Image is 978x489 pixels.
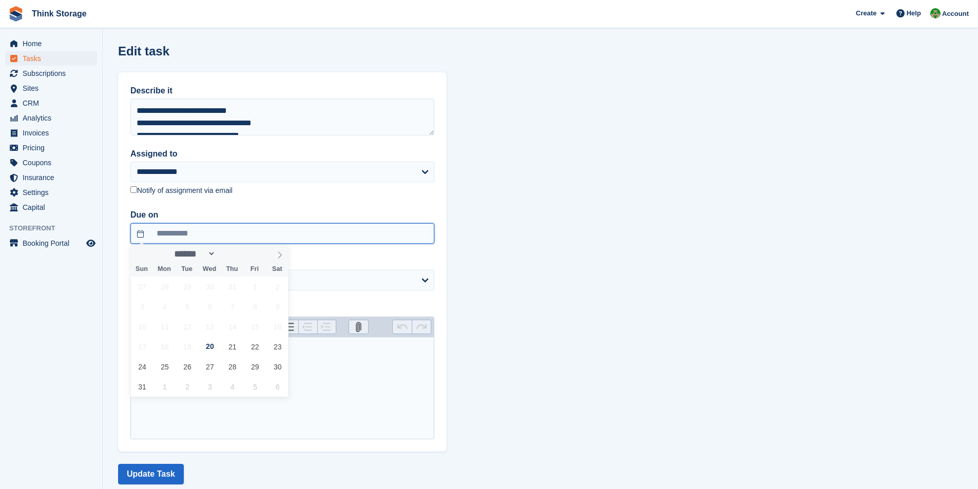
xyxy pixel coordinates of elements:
[8,6,24,22] img: stora-icon-8386f47178a22dfd0bd8f6a31ec36ba5ce8667c1dd55bd0f319d3a0aa187defe.svg
[245,337,265,357] span: August 22, 2025
[155,297,175,317] span: August 4, 2025
[23,51,84,66] span: Tasks
[23,81,84,95] span: Sites
[23,155,84,170] span: Coupons
[23,36,84,51] span: Home
[176,266,198,272] span: Tue
[200,317,220,337] span: August 13, 2025
[5,66,97,81] a: menu
[222,277,242,297] span: July 31, 2025
[85,237,97,249] a: Preview store
[393,320,412,334] button: Undo
[9,223,102,233] span: Storefront
[155,317,175,337] span: August 11, 2025
[5,141,97,155] a: menu
[222,317,242,337] span: August 14, 2025
[267,377,287,397] span: September 6, 2025
[5,170,97,185] a: menu
[23,200,84,214] span: Capital
[907,8,921,18] span: Help
[5,200,97,214] a: menu
[23,126,84,140] span: Invoices
[412,320,431,334] button: Redo
[267,317,287,337] span: August 16, 2025
[130,266,153,272] span: Sun
[155,377,175,397] span: September 1, 2025
[130,186,233,195] label: Notify of assignment via email
[216,248,248,259] input: Year
[177,337,197,357] span: August 19, 2025
[5,51,97,66] a: menu
[5,185,97,200] a: menu
[198,266,221,272] span: Wed
[177,317,197,337] span: August 12, 2025
[942,9,969,19] span: Account
[155,277,175,297] span: July 28, 2025
[5,126,97,140] a: menu
[130,209,434,221] label: Due on
[177,277,197,297] span: July 29, 2025
[317,320,336,334] button: Increase Level
[23,185,84,200] span: Settings
[245,377,265,397] span: September 5, 2025
[23,111,84,125] span: Analytics
[132,297,152,317] span: August 3, 2025
[132,277,152,297] span: July 27, 2025
[177,297,197,317] span: August 5, 2025
[130,186,137,193] input: Notify of assignment via email
[200,377,220,397] span: September 3, 2025
[222,297,242,317] span: August 7, 2025
[23,170,84,185] span: Insurance
[267,357,287,377] span: August 30, 2025
[279,320,298,334] button: Numbers
[177,357,197,377] span: August 26, 2025
[5,155,97,170] a: menu
[245,317,265,337] span: August 15, 2025
[200,357,220,377] span: August 27, 2025
[132,337,152,357] span: August 17, 2025
[245,277,265,297] span: August 1, 2025
[153,266,176,272] span: Mon
[132,377,152,397] span: August 31, 2025
[5,96,97,110] a: menu
[349,320,368,334] button: Attach Files
[856,8,876,18] span: Create
[267,277,287,297] span: August 2, 2025
[200,337,220,357] span: August 20, 2025
[222,357,242,377] span: August 28, 2025
[267,297,287,317] span: August 9, 2025
[23,96,84,110] span: CRM
[200,297,220,317] span: August 6, 2025
[243,266,266,272] span: Fri
[130,148,434,160] label: Assigned to
[245,357,265,377] span: August 29, 2025
[222,337,242,357] span: August 21, 2025
[118,44,169,58] h1: Edit task
[200,277,220,297] span: July 30, 2025
[298,320,317,334] button: Decrease Level
[245,297,265,317] span: August 8, 2025
[155,357,175,377] span: August 25, 2025
[5,36,97,51] a: menu
[5,111,97,125] a: menu
[267,337,287,357] span: August 23, 2025
[221,266,243,272] span: Thu
[222,377,242,397] span: September 4, 2025
[132,317,152,337] span: August 10, 2025
[23,141,84,155] span: Pricing
[28,5,91,22] a: Think Storage
[5,236,97,250] a: menu
[155,337,175,357] span: August 18, 2025
[5,81,97,95] a: menu
[132,357,152,377] span: August 24, 2025
[930,8,941,18] img: Sarah Mackie
[23,66,84,81] span: Subscriptions
[118,464,184,484] button: Update Task
[130,85,434,97] label: Describe it
[171,248,216,259] select: Month
[266,266,289,272] span: Sat
[23,236,84,250] span: Booking Portal
[177,377,197,397] span: September 2, 2025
